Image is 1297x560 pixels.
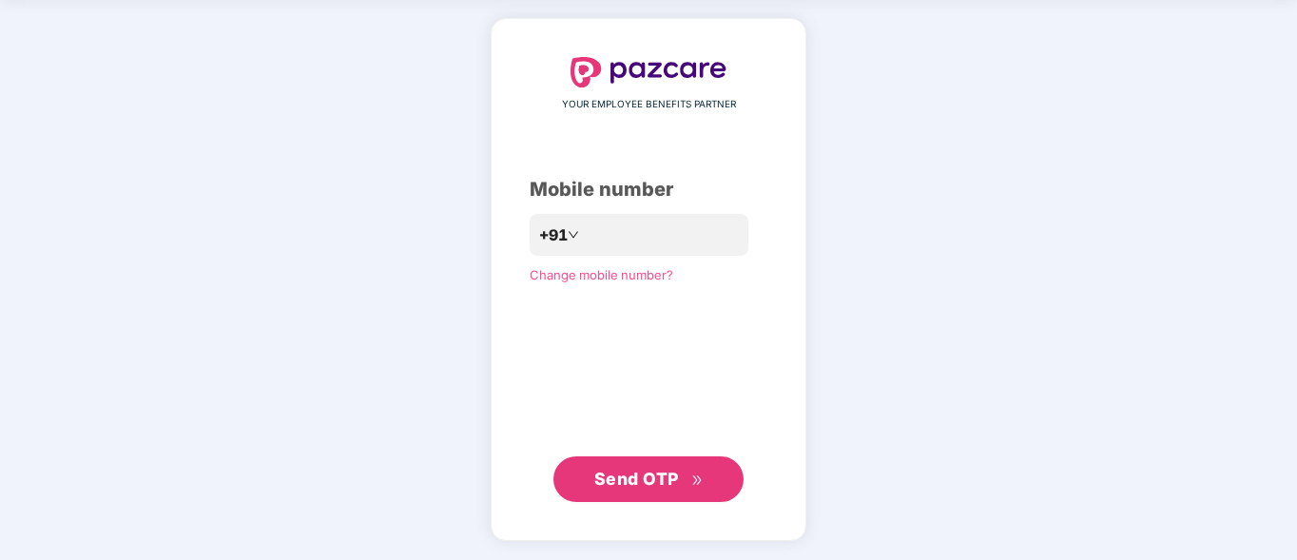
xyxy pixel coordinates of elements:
img: logo [571,57,726,87]
span: +91 [539,223,568,247]
a: Change mobile number? [530,267,673,282]
span: Send OTP [594,469,679,489]
span: YOUR EMPLOYEE BENEFITS PARTNER [562,97,736,112]
span: double-right [691,474,704,487]
button: Send OTPdouble-right [553,456,744,502]
span: down [568,229,579,241]
div: Mobile number [530,175,767,204]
